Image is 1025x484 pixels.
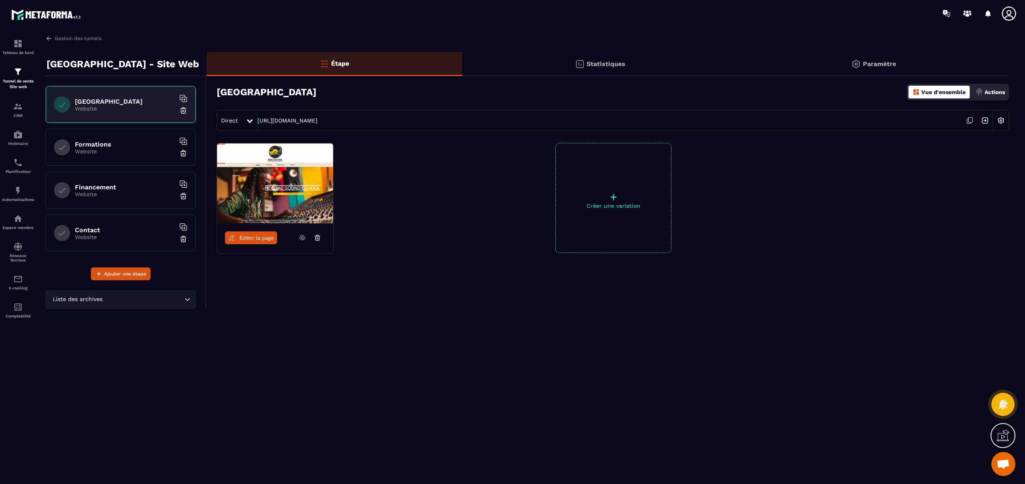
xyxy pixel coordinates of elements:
h6: Contact [75,226,175,234]
a: schedulerschedulerPlanificateur [2,152,34,180]
img: social-network [13,242,23,251]
img: trash [179,192,187,200]
p: Webinaire [2,141,34,146]
input: Search for option [104,295,183,304]
img: trash [179,235,187,243]
p: Vue d'ensemble [921,89,966,95]
a: automationsautomationsAutomatisations [2,180,34,208]
p: [GEOGRAPHIC_DATA] - Site Web [46,56,199,72]
img: stats.20deebd0.svg [575,59,585,69]
img: email [13,274,23,284]
div: Search for option [46,290,196,309]
a: formationformationTableau de bord [2,33,34,61]
p: E-mailing [2,286,34,290]
p: Comptabilité [2,314,34,318]
p: Espace membre [2,225,34,230]
a: [URL][DOMAIN_NAME] [257,117,318,124]
h3: [GEOGRAPHIC_DATA] [217,86,316,98]
img: formation [13,39,23,48]
p: Actions [985,89,1005,95]
h6: [GEOGRAPHIC_DATA] [75,98,175,105]
a: automationsautomationsWebinaire [2,124,34,152]
span: Liste des archives [51,295,104,304]
p: Étape [331,60,349,67]
p: Planificateur [2,169,34,174]
p: Tableau de bord [2,50,34,55]
img: automations [13,186,23,195]
img: formation [13,67,23,76]
img: automations [13,130,23,139]
a: formationformationTunnel de vente Site web [2,61,34,96]
p: + [556,191,671,203]
img: formation [13,102,23,111]
a: emailemailE-mailing [2,268,34,296]
p: Statistiques [587,60,625,68]
img: setting-gr.5f69749f.svg [851,59,861,69]
img: scheduler [13,158,23,167]
p: Website [75,105,175,112]
p: Website [75,234,175,240]
img: dashboard-orange.40269519.svg [912,88,920,96]
a: social-networksocial-networkRéseaux Sociaux [2,236,34,268]
a: Éditer la page [225,231,277,244]
img: bars-o.4a397970.svg [320,59,329,68]
div: Ouvrir le chat [991,452,1015,476]
a: formationformationCRM [2,96,34,124]
p: Automatisations [2,197,34,202]
a: accountantaccountantComptabilité [2,296,34,324]
h6: Financement [75,183,175,191]
p: Website [75,191,175,197]
img: accountant [13,302,23,312]
img: trash [179,149,187,157]
p: Tunnel de vente Site web [2,78,34,90]
img: arrow [46,35,53,42]
p: Paramètre [863,60,896,68]
img: image [217,143,333,223]
a: automationsautomationsEspace membre [2,208,34,236]
p: CRM [2,113,34,118]
span: Éditer la page [239,235,274,241]
img: trash [179,106,187,114]
img: actions.d6e523a2.png [976,88,983,96]
span: Ajouter une étape [104,270,146,278]
p: Réseaux Sociaux [2,253,34,262]
img: logo [11,7,83,22]
img: arrow-next.bcc2205e.svg [977,113,993,128]
p: Website [75,148,175,155]
span: Direct [221,117,238,124]
h6: Formations [75,141,175,148]
img: automations [13,214,23,223]
p: Créer une variation [556,203,671,209]
img: setting-w.858f3a88.svg [993,113,1009,128]
button: Ajouter une étape [91,267,151,280]
a: Gestion des tunnels [46,35,101,42]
